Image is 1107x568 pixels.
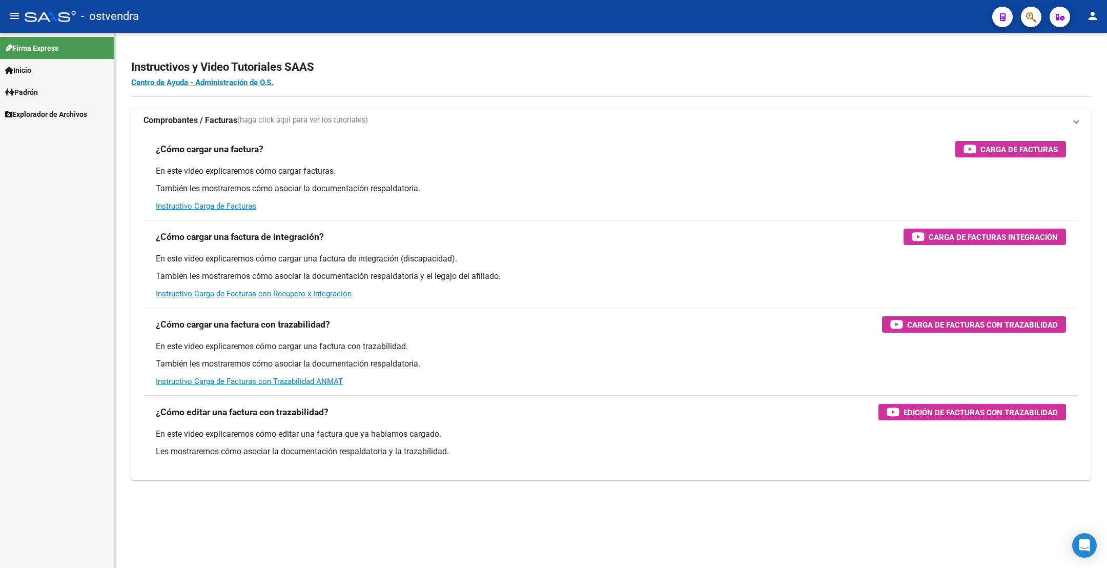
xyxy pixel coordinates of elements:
[156,289,352,298] a: Instructivo Carga de Facturas con Recupero x Integración
[1072,533,1097,558] div: Open Intercom Messenger
[955,141,1066,157] button: Carga de Facturas
[156,429,1066,440] p: En este video explicaremos cómo editar una factura que ya habíamos cargado.
[878,404,1066,420] button: Edición de Facturas con Trazabilidad
[5,65,31,76] span: Inicio
[156,201,256,211] a: Instructivo Carga de Facturas
[882,316,1066,333] button: Carga de Facturas con Trazabilidad
[907,318,1058,331] span: Carga de Facturas con Trazabilidad
[904,406,1058,419] span: Edición de Facturas con Trazabilidad
[156,271,1066,282] p: También les mostraremos cómo asociar la documentación respaldatoria y el legajo del afiliado.
[8,10,20,22] mat-icon: menu
[5,87,38,98] span: Padrón
[156,317,330,332] h3: ¿Cómo cargar una factura con trazabilidad?
[131,108,1091,133] mat-expansion-panel-header: Comprobantes / Facturas(haga click aquí para ver los tutoriales)
[980,143,1058,156] span: Carga de Facturas
[131,57,1091,77] h2: Instructivos y Video Tutoriales SAAS
[156,253,1066,265] p: En este video explicaremos cómo cargar una factura de integración (discapacidad).
[904,229,1066,245] button: Carga de Facturas Integración
[156,183,1066,194] p: También les mostraremos cómo asociar la documentación respaldatoria.
[131,78,273,87] a: Centro de Ayuda - Administración de O.S.
[156,405,329,419] h3: ¿Cómo editar una factura con trazabilidad?
[5,109,87,120] span: Explorador de Archivos
[81,5,139,28] span: - ostvendra
[143,115,237,126] strong: Comprobantes / Facturas
[156,377,343,386] a: Instructivo Carga de Facturas con Trazabilidad ANMAT
[156,230,324,244] h3: ¿Cómo cargar una factura de integración?
[156,341,1066,352] p: En este video explicaremos cómo cargar una factura con trazabilidad.
[1086,10,1099,22] mat-icon: person
[5,43,58,54] span: Firma Express
[237,115,368,126] span: (haga click aquí para ver los tutoriales)
[156,358,1066,370] p: También les mostraremos cómo asociar la documentación respaldatoria.
[156,446,1066,457] p: Les mostraremos cómo asociar la documentación respaldatoria y la trazabilidad.
[156,142,263,156] h3: ¿Cómo cargar una factura?
[156,166,1066,177] p: En este video explicaremos cómo cargar facturas.
[929,231,1058,244] span: Carga de Facturas Integración
[131,133,1091,480] div: Comprobantes / Facturas(haga click aquí para ver los tutoriales)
